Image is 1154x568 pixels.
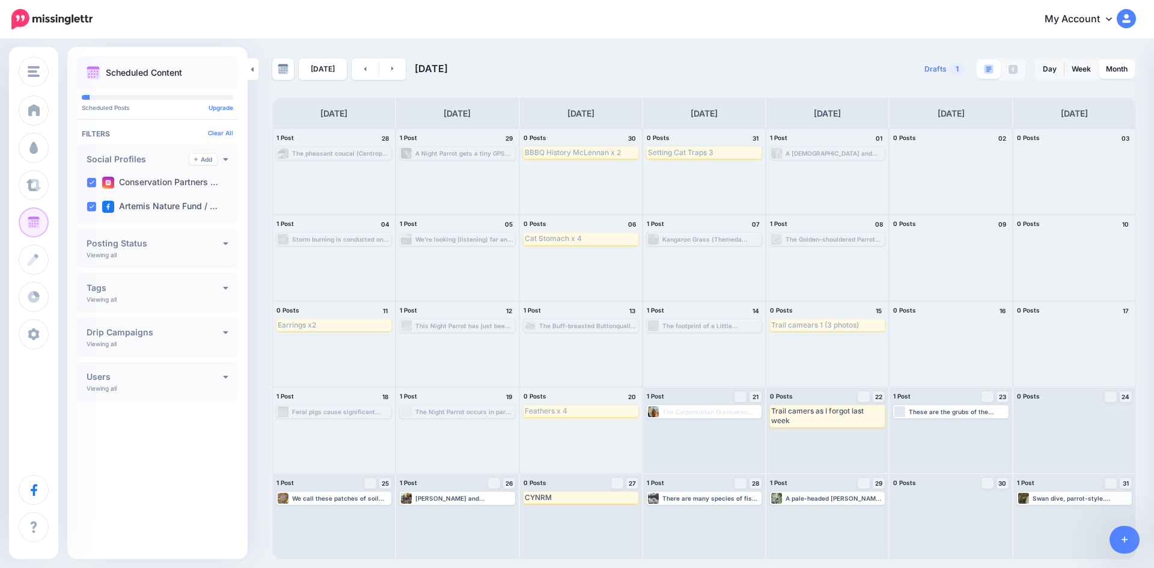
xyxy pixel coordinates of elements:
[1120,391,1132,402] a: 24
[997,133,1009,144] h4: 02
[87,66,100,79] img: calendar.png
[893,479,916,486] span: 0 Posts
[503,305,515,316] h4: 12
[626,478,638,489] a: 27
[415,150,513,157] div: A Night Parrot gets a tiny GPS tracker fitted so we can understand how they live. We use this inf...
[662,408,760,415] div: The Carpentarian Grasswren (Amytornis dorotheae) is iconic in the gulf region and provides a welc...
[379,478,391,489] a: 25
[278,320,390,330] div: Earrings x2
[1017,479,1034,486] span: 1 Post
[415,408,513,415] div: The Night Parrot occurs in parts of the arid zone where there is dense spinifex (Triodia spp.). I...
[503,219,515,230] h4: 05
[28,66,40,77] img: menu.png
[87,284,223,292] h4: Tags
[1061,106,1088,121] h4: [DATE]
[1120,305,1132,316] h4: 17
[415,495,513,502] div: [PERSON_NAME] and [PERSON_NAME] are seen here deploying cage traps for purple-necked rock wallabi...
[770,392,793,400] span: 0 Posts
[524,134,546,141] span: 0 Posts
[292,150,390,157] div: The pheasant coucal (Centropus phasianinus) is a species of cuckoo found in subtropical or tropic...
[770,479,787,486] span: 1 Post
[524,479,546,486] span: 0 Posts
[525,234,637,243] div: Cat Stomach x 4
[87,328,223,337] h4: Drip Campaigns
[503,391,515,402] h4: 19
[875,480,882,486] span: 29
[525,493,637,502] div: CYNRM
[87,340,117,347] p: Viewing all
[292,495,390,502] div: We call these patches of soil among the leaf litter, platelets. Buttonquail find all their food i...
[505,480,513,486] span: 26
[662,322,760,329] div: The footprint of a Little Buttonquail, a common ground-dwelling species found on Chidna Station. ...
[752,480,759,486] span: 28
[1017,307,1040,314] span: 0 Posts
[189,154,217,165] a: Add
[749,391,762,402] a: 21
[753,394,759,400] span: 21
[771,320,884,330] div: Trail camears 1 (3 photos)
[102,177,218,189] label: Conservation Partners …
[87,239,223,248] h4: Posting Status
[87,155,189,163] h4: Social Profiles
[382,480,389,486] span: 25
[524,392,546,400] span: 0 Posts
[770,307,793,314] span: 0 Posts
[893,134,916,141] span: 0 Posts
[87,296,117,303] p: Viewing all
[320,106,347,121] h4: [DATE]
[525,406,637,416] div: Feathers x 4
[997,305,1009,316] h4: 16
[647,134,670,141] span: 0 Posts
[102,201,114,213] img: facebook-square.png
[276,307,299,314] span: 0 Posts
[400,392,417,400] span: 1 Post
[924,66,947,73] span: Drafts
[626,391,638,402] h4: 20
[770,220,787,227] span: 1 Post
[87,251,117,258] p: Viewing all
[873,478,885,489] a: 29
[662,495,760,502] div: There are many species of fish in the rivers and creeks on [GEOGRAPHIC_DATA]. During the wet seas...
[893,392,911,400] span: 1 Post
[749,219,762,230] h4: 07
[87,373,223,381] h4: Users
[873,133,885,144] h4: 01
[647,307,664,314] span: 1 Post
[629,480,636,486] span: 27
[102,201,218,213] label: Artemis Nature Fund / …
[299,58,347,80] a: [DATE]
[814,106,841,121] h4: [DATE]
[893,220,916,227] span: 0 Posts
[1017,220,1040,227] span: 0 Posts
[648,148,760,157] div: Setting Cat Traps 3
[539,322,637,329] div: The Buff-breasted Buttonquail is the only Australian bird never photographed in the wild. With su...
[1120,219,1132,230] h4: 10
[1017,134,1040,141] span: 0 Posts
[873,391,885,402] a: 22
[1120,478,1132,489] a: 31
[415,322,513,329] div: This Night Parrot has just been released after having a tiny GPS tracker fitted to it. Can you se...
[691,106,718,121] h4: [DATE]
[415,236,513,243] div: We're looking (listening) far and wide in the most remote parts of outback [GEOGRAPHIC_DATA] to f...
[1122,394,1129,400] span: 24
[503,478,515,489] a: 26
[208,129,233,136] a: Clear All
[1099,60,1135,79] a: Month
[771,406,884,426] div: Trail camers as I forgot last week
[1123,480,1129,486] span: 31
[278,64,288,75] img: calendar-grey-darker.png
[415,63,448,75] span: [DATE]
[400,479,417,486] span: 1 Post
[997,219,1009,230] h4: 09
[1009,65,1018,74] img: facebook-grey-square.png
[647,220,664,227] span: 1 Post
[379,391,391,402] h4: 18
[82,105,233,111] p: Scheduled Posts
[276,220,294,227] span: 1 Post
[524,220,546,227] span: 0 Posts
[87,385,117,392] p: Viewing all
[1064,60,1098,79] a: Week
[984,64,994,74] img: paragraph-boxed.png
[749,478,762,489] a: 28
[1033,5,1136,34] a: My Account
